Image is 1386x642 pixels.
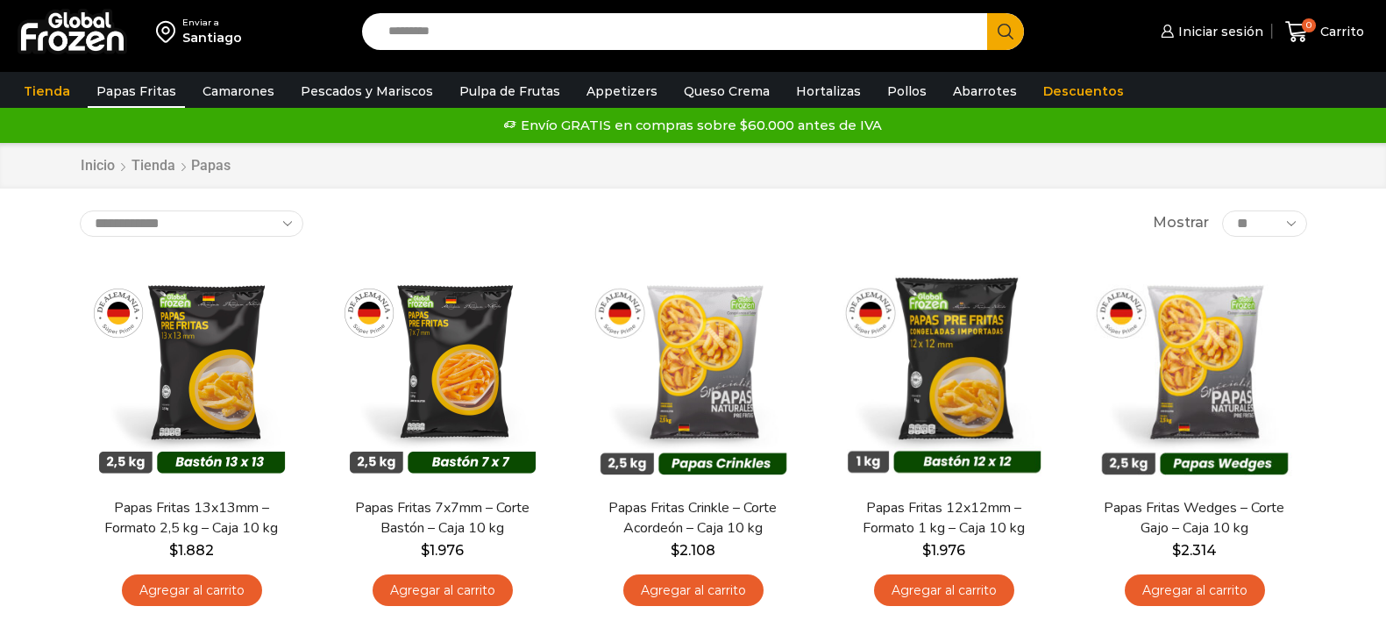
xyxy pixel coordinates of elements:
[1034,75,1133,108] a: Descuentos
[874,574,1014,607] a: Agregar al carrito: “Papas Fritas 12x12mm - Formato 1 kg - Caja 10 kg”
[671,542,679,559] span: $
[671,542,715,559] bdi: 2.108
[373,574,513,607] a: Agregar al carrito: “Papas Fritas 7x7mm - Corte Bastón - Caja 10 kg”
[182,29,242,46] div: Santiago
[169,542,178,559] span: $
[421,542,430,559] span: $
[922,542,965,559] bdi: 1.976
[80,210,303,237] select: Pedido de la tienda
[592,498,793,539] a: Papas Fritas Crinkle – Corte Acordeón – Caja 10 kg
[156,17,182,46] img: address-field-icon.svg
[451,75,569,108] a: Pulpa de Frutas
[1093,498,1295,539] a: Papas Fritas Wedges – Corte Gajo – Caja 10 kg
[88,75,185,108] a: Papas Fritas
[1125,574,1265,607] a: Agregar al carrito: “Papas Fritas Wedges – Corte Gajo - Caja 10 kg”
[182,17,242,29] div: Enviar a
[578,75,666,108] a: Appetizers
[90,498,292,539] a: Papas Fritas 13x13mm – Formato 2,5 kg – Caja 10 kg
[1153,213,1209,233] span: Mostrar
[80,156,116,176] a: Inicio
[1316,23,1364,40] span: Carrito
[944,75,1026,108] a: Abarrotes
[421,542,464,559] bdi: 1.976
[122,574,262,607] a: Agregar al carrito: “Papas Fritas 13x13mm - Formato 2,5 kg - Caja 10 kg”
[292,75,442,108] a: Pescados y Mariscos
[1172,542,1217,559] bdi: 2.314
[80,156,231,176] nav: Breadcrumb
[341,498,543,539] a: Papas Fritas 7x7mm – Corte Bastón – Caja 10 kg
[878,75,935,108] a: Pollos
[922,542,931,559] span: $
[1174,23,1263,40] span: Iniciar sesión
[987,13,1024,50] button: Search button
[842,498,1044,539] a: Papas Fritas 12x12mm – Formato 1 kg – Caja 10 kg
[15,75,79,108] a: Tienda
[1156,14,1263,49] a: Iniciar sesión
[191,157,231,174] h1: Papas
[169,542,214,559] bdi: 1.882
[787,75,870,108] a: Hortalizas
[131,156,176,176] a: Tienda
[1172,542,1181,559] span: $
[1302,18,1316,32] span: 0
[194,75,283,108] a: Camarones
[675,75,778,108] a: Queso Crema
[1281,11,1368,53] a: 0 Carrito
[623,574,764,607] a: Agregar al carrito: “Papas Fritas Crinkle - Corte Acordeón - Caja 10 kg”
